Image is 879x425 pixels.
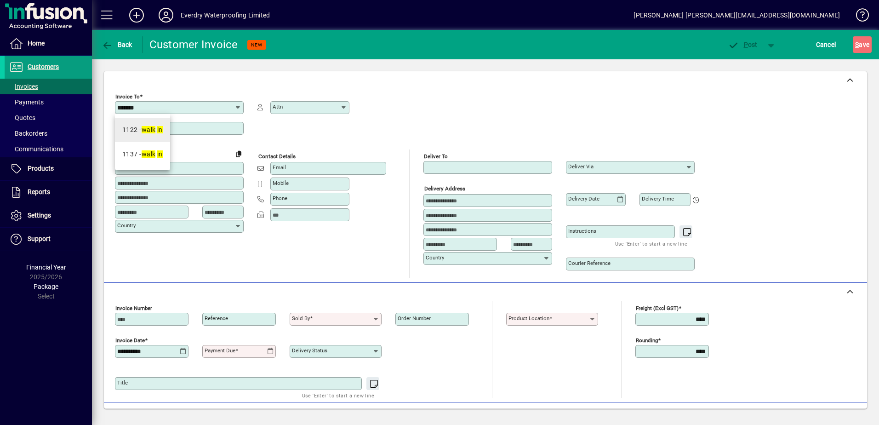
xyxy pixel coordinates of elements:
mat-label: Country [117,222,136,229]
a: Quotes [5,110,92,126]
mat-label: Payment due [205,347,235,354]
span: Reports [28,188,50,195]
button: Profile [151,7,181,23]
span: Back [102,41,132,48]
span: Financial Year [26,264,66,271]
mat-label: Deliver via [568,163,594,170]
mat-label: Delivery status [292,347,327,354]
div: 1122 - [122,125,163,135]
span: ave [855,37,869,52]
button: Copy to Delivery address [231,146,246,161]
span: Cancel [816,37,836,52]
span: Payments [9,98,44,106]
span: Invoices [9,83,38,90]
button: Product [800,407,846,424]
mat-label: Invoice number [115,305,152,311]
em: walk [142,150,156,158]
span: Settings [28,212,51,219]
button: Add [122,7,151,23]
mat-label: Invoice To [115,93,140,100]
span: Product [805,408,842,423]
span: Package [34,283,58,290]
div: Customer Invoice [149,37,238,52]
mat-label: Title [117,379,128,386]
mat-label: Mobile [273,180,289,186]
span: Home [28,40,45,47]
span: Support [28,235,51,242]
em: in [157,126,163,133]
span: Communications [9,145,63,153]
app-page-header-button: Back [92,36,143,53]
a: Backorders [5,126,92,141]
em: walk [142,126,156,133]
mat-label: Country [426,254,444,261]
mat-label: Attn [273,103,283,110]
button: Post [723,36,762,53]
span: Customers [28,63,59,70]
mat-option: 1122 - walk in [115,118,170,142]
a: Support [5,228,92,251]
a: Settings [5,204,92,227]
mat-label: Courier Reference [568,260,611,266]
mat-option: 1137 - walk in [115,142,170,167]
mat-label: Deliver To [424,153,448,160]
span: P [744,41,748,48]
mat-hint: Use 'Enter' to start a new line [302,390,374,401]
div: 1137 - [122,149,163,159]
mat-label: Instructions [568,228,596,234]
button: Save [853,36,872,53]
mat-hint: Use 'Enter' to start a new line [615,238,687,249]
a: Payments [5,94,92,110]
div: [PERSON_NAME] [PERSON_NAME][EMAIL_ADDRESS][DOMAIN_NAME] [634,8,840,23]
mat-label: Sold by [292,315,310,322]
button: Back [99,36,135,53]
span: ost [728,41,758,48]
mat-label: Rounding [636,337,658,344]
mat-label: Email [273,164,286,171]
mat-label: Invoice date [115,337,145,344]
a: Knowledge Base [849,2,868,32]
em: in [157,150,163,158]
span: Backorders [9,130,47,137]
mat-label: Freight (excl GST) [636,305,679,311]
a: Communications [5,141,92,157]
mat-label: Reference [205,315,228,322]
span: Products [28,165,54,172]
mat-label: Delivery time [642,195,674,202]
a: Products [5,157,92,180]
span: S [855,41,859,48]
mat-label: Order number [398,315,431,322]
a: Invoices [5,79,92,94]
a: Reports [5,181,92,204]
mat-label: Product location [508,315,549,322]
mat-label: Delivery date [568,195,599,202]
button: Cancel [814,36,839,53]
div: Everdry Waterproofing Limited [181,8,270,23]
span: NEW [251,42,263,48]
mat-label: Phone [273,195,287,201]
a: Home [5,32,92,55]
span: Quotes [9,114,35,121]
